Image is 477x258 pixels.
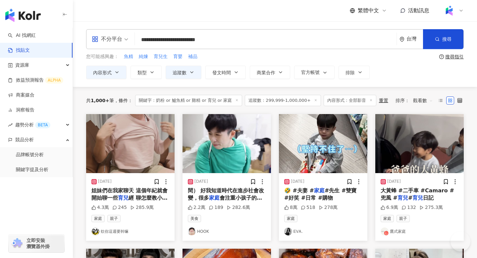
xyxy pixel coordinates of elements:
[381,227,458,235] a: KOL Avatar鷹式家庭
[35,122,50,128] div: BETA
[16,166,48,173] a: 關鍵字提及分析
[154,53,168,60] span: 育兒生
[212,70,231,75] span: 發文時間
[245,95,321,106] span: 追蹤數：299,999-1,000,000+
[301,204,315,211] div: 518
[8,77,63,84] a: 效益預測報告ALPHA
[166,66,201,79] button: 追蹤數
[188,195,262,208] span: 會注重小孩子的飲食，可能到37歲前都
[188,227,266,235] a: KOL AvatarHOOK
[107,215,121,222] span: 親子
[93,70,112,75] span: 內容形式
[423,29,463,49] button: 搜尋
[194,179,208,184] div: [DATE]
[284,227,292,235] img: KOL Avatar
[92,34,122,44] div: 不分平台
[91,227,99,235] img: KOL Avatar
[138,53,148,60] button: 純煉
[443,4,455,17] img: Kolr%20app%20icon%20%281%29.png
[227,204,250,211] div: 282.6萬
[114,98,132,103] span: 條件 ：
[439,54,444,59] span: question-circle
[413,95,433,106] span: 觀看數
[91,98,109,103] span: 1,000+
[86,53,119,60] span: 您可能感興趣：
[291,179,304,184] div: [DATE]
[381,227,389,235] img: KOL Avatar
[294,66,335,79] button: 官方帳號
[130,204,154,211] div: 285.9萬
[8,92,34,98] a: 商案媒合
[375,114,464,173] img: post-image
[131,66,162,79] button: 類型
[284,215,297,222] span: 家庭
[135,95,242,106] span: 關鍵字：奶粉 or 鱸魚精 or 雞精 or 育兒 or 家庭
[98,179,112,184] div: [DATE]
[5,9,41,22] img: logo
[339,66,370,79] button: 排除
[381,187,454,201] span: 大黃蜂 #二手車 #Camaro #兜風 #
[8,47,30,54] a: 找貼文
[381,215,394,222] span: 家庭
[91,215,105,222] span: 家庭
[379,98,388,103] div: 重置
[118,195,129,201] mark: 育兒
[188,227,196,235] img: KOL Avatar
[250,66,290,79] button: 商業合作
[86,98,114,103] div: 共 筆
[91,187,168,201] span: 姐妹們在我家聊天 這個年紀就會開始聊一些
[9,234,64,252] a: chrome extension立即安裝 瀏覽器外掛
[15,132,34,147] span: 競品分析
[8,32,36,39] a: searchAI 找網紅
[442,36,451,42] span: 搜尋
[173,53,183,60] button: 育嬰
[15,117,50,132] span: 趨勢分析
[8,123,13,127] span: rise
[257,70,275,75] span: 商業合作
[86,66,127,79] button: 內容形式
[412,195,423,201] mark: 育兒
[279,114,367,173] img: post-image
[183,114,271,173] img: post-image
[399,37,404,42] span: environment
[450,231,470,251] iframe: Help Scout Beacon - Open
[319,204,338,211] div: 278萬
[401,204,416,211] div: 132
[301,70,320,75] span: 官方帳號
[188,215,201,222] span: 美食
[284,227,362,235] a: KOL AvatarᎬᏙᎪ.
[397,215,410,222] span: 親子
[91,195,168,208] span: 經 聊怎麼教小孩以前大人都覺得尷尬所
[188,204,205,211] div: 2.2萬
[26,237,50,249] span: 立即安裝 瀏覽器外掛
[396,95,437,106] div: 排序：
[408,7,429,14] span: 活動訊息
[124,53,133,60] button: 魚精
[397,195,408,201] mark: 育兒
[188,53,198,60] button: 補品
[91,204,109,211] div: 4.3萬
[209,195,220,201] mark: 家庭
[284,187,314,194] span: 🤣 #夫妻 #
[314,187,325,194] mark: 家庭
[11,238,24,249] img: chrome extension
[91,227,169,235] a: KOL Avatar欸你這週要幹嘛
[16,152,44,158] a: 品牌帳號分析
[8,107,34,113] a: 洞察報告
[188,187,264,201] span: 間） 好我知道時代在進步社會改變，很多
[137,70,147,75] span: 類型
[284,187,356,201] span: #先生 #雙寶 #好笑 #日常 #購物
[173,70,186,75] span: 追蹤數
[445,54,464,59] div: 搜尋指引
[284,204,297,211] div: 8萬
[15,58,29,73] span: 資源庫
[86,114,175,173] img: post-image
[112,204,127,211] div: 245
[209,204,223,211] div: 189
[345,70,355,75] span: 排除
